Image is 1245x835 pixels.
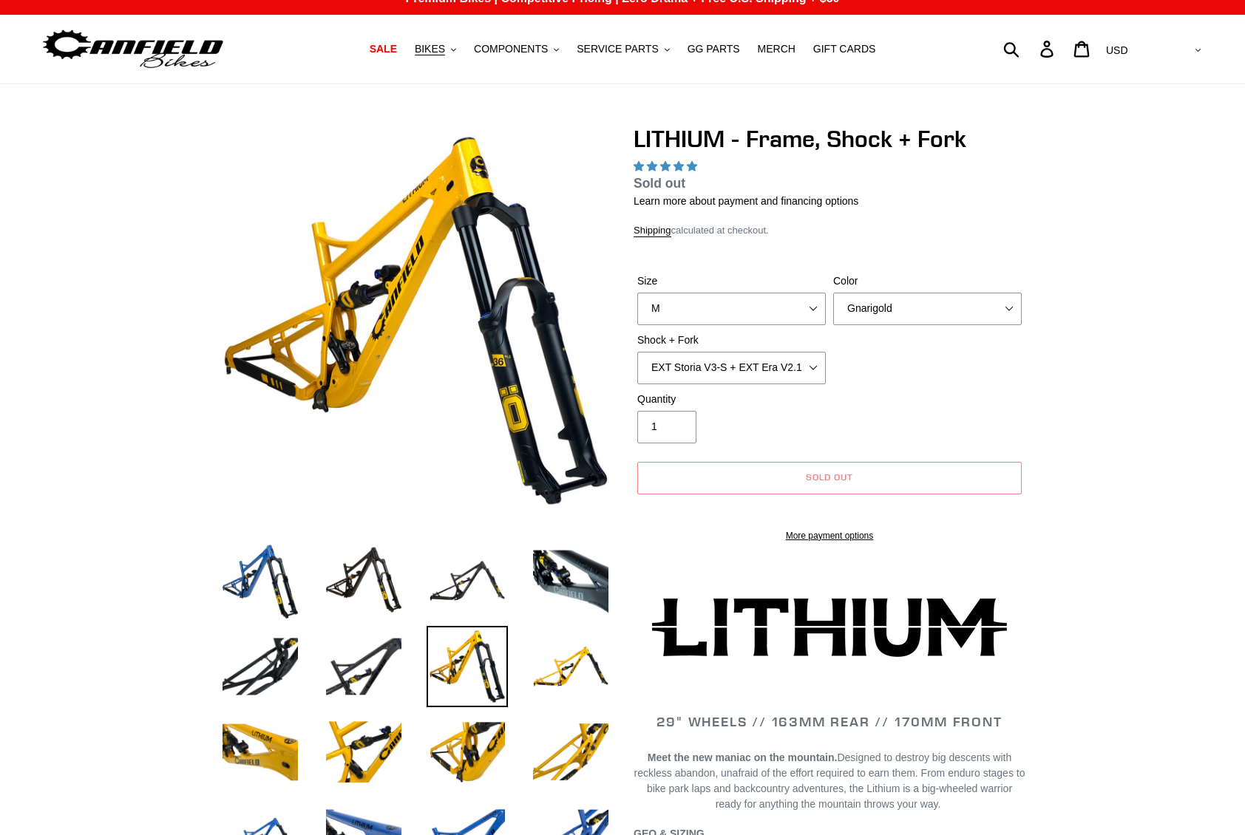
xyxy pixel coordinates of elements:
img: Load image into Gallery viewer, LITHIUM - Frame, Shock + Fork [323,712,404,793]
img: Load image into Gallery viewer, LITHIUM - Frame, Shock + Fork [530,712,611,793]
label: Color [833,273,1022,289]
span: Sold out [806,471,853,483]
a: MERCH [750,39,803,59]
img: Load image into Gallery viewer, LITHIUM - Frame, Shock + Fork [220,626,301,707]
img: Load image into Gallery viewer, LITHIUM - Frame, Shock + Fork [323,540,404,621]
span: GG PARTS [688,43,740,55]
img: Load image into Gallery viewer, LITHIUM - Frame, Shock + Fork [220,540,301,621]
span: BIKES [415,43,445,55]
img: Load image into Gallery viewer, LITHIUM - Frame, Shock + Fork [530,626,611,707]
span: Sold out [634,176,685,191]
span: . [938,798,941,810]
button: COMPONENTS [467,39,566,59]
div: calculated at checkout. [634,223,1025,238]
a: More payment options [637,529,1022,542]
span: From enduro stages to bike park laps and backcountry adventures, the Lithium is a big-wheeled war... [647,767,1025,810]
img: Load image into Gallery viewer, LITHIUM - Frame, Shock + Fork [427,712,508,793]
a: GG PARTS [680,39,747,59]
h1: LITHIUM - Frame, Shock + Fork [634,125,1025,153]
img: Load image into Gallery viewer, LITHIUM - Frame, Shock + Fork [427,540,508,621]
span: MERCH [758,43,795,55]
b: Meet the new maniac on the mountain. [648,751,838,763]
span: Designed to destroy big descents with reckless abandon, unafraid of the effort required to earn t... [634,751,1025,810]
img: Load image into Gallery viewer, LITHIUM - Frame, Shock + Fork [220,712,301,793]
img: Load image into Gallery viewer, LITHIUM - Frame, Shock + Fork [427,626,508,707]
span: GIFT CARDS [813,43,876,55]
a: Shipping [634,225,671,237]
span: COMPONENTS [474,43,548,55]
a: SALE [362,39,404,59]
a: GIFT CARDS [806,39,883,59]
img: Load image into Gallery viewer, LITHIUM - Frame, Shock + Fork [530,540,611,621]
a: Learn more about payment and financing options [634,195,858,207]
button: SERVICE PARTS [569,39,676,59]
span: SERVICE PARTS [577,43,658,55]
label: Size [637,273,826,289]
label: Shock + Fork [637,333,826,348]
span: SALE [370,43,397,55]
img: Lithium-Logo_480x480.png [652,598,1007,657]
span: 5.00 stars [634,160,700,172]
img: Canfield Bikes [41,26,225,72]
button: Sold out [637,462,1022,494]
button: BIKES [407,39,464,59]
img: Load image into Gallery viewer, LITHIUM - Frame, Shock + Fork [323,626,404,707]
span: 29" WHEELS // 163mm REAR // 170mm FRONT [657,713,1002,730]
input: Search [1011,33,1049,65]
label: Quantity [637,392,826,407]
